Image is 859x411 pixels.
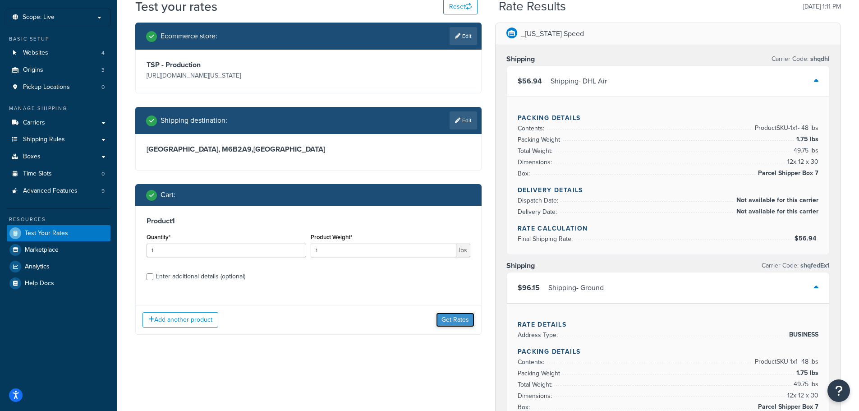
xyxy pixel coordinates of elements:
label: Product Weight* [311,234,352,240]
h3: Shipping [506,55,535,64]
span: $56.94 [795,234,818,243]
div: Resources [7,216,110,223]
span: Box: [518,169,532,178]
button: Add another product [142,312,218,328]
span: 49.75 lbs [791,145,818,156]
a: Origins3 [7,62,110,79]
p: _[US_STATE] Speed [521,28,584,40]
span: Address Type: [518,330,560,340]
p: [URL][DOMAIN_NAME][US_STATE] [147,69,306,82]
a: Time Slots0 [7,166,110,182]
a: Pickup Locations0 [7,79,110,96]
div: Enter additional details (optional) [156,270,245,283]
h3: Product 1 [147,217,470,226]
span: Contents: [518,124,547,133]
span: Advanced Features [23,187,78,195]
span: Not available for this carrier [734,195,818,206]
input: 0.00 [311,244,456,257]
span: Dimensions: [518,157,554,167]
a: Websites4 [7,45,110,61]
a: Advanced Features9 [7,183,110,199]
span: Dispatch Date: [518,196,560,205]
span: Boxes [23,153,41,161]
a: Boxes [7,148,110,165]
span: 49.75 lbs [791,379,818,390]
span: 9 [101,187,105,195]
span: Contents: [518,357,547,367]
h4: Delivery Details [518,185,819,195]
p: Carrier Code: [762,259,830,272]
div: Shipping - Ground [548,282,604,294]
span: $96.15 [518,282,540,293]
span: shqfedEx1 [799,261,830,270]
span: $56.94 [518,76,542,86]
h4: Rate Calculation [518,224,819,233]
h3: Shipping [506,261,535,270]
button: Get Rates [436,313,474,327]
span: 0 [101,170,105,178]
li: Advanced Features [7,183,110,199]
a: Edit [450,27,477,45]
span: 0 [101,83,105,91]
span: Shipping Rules [23,136,65,143]
h3: TSP - Production [147,60,306,69]
div: Basic Setup [7,35,110,43]
span: Packing Weight [518,369,562,378]
li: Pickup Locations [7,79,110,96]
span: BUSINESS [787,329,818,340]
span: Help Docs [25,280,54,287]
span: Carriers [23,119,45,127]
span: Product SKU-1 x 1 - 48 lbs [753,123,818,134]
a: Help Docs [7,275,110,291]
label: Quantity* [147,234,170,240]
a: Shipping Rules [7,131,110,148]
span: Parcel Shipper Box 7 [756,168,818,179]
span: 3 [101,66,105,74]
span: Scope: Live [23,14,55,21]
li: Origins [7,62,110,79]
a: Analytics [7,259,110,275]
a: Carriers [7,115,110,131]
h4: Rate Details [518,320,819,329]
p: Carrier Code: [772,53,830,65]
a: Test Your Rates [7,225,110,241]
input: 0 [147,244,306,257]
span: Final Shipping Rate: [518,234,575,244]
span: 12 x 12 x 30 [785,390,818,401]
span: Marketplace [25,246,59,254]
li: Time Slots [7,166,110,182]
h2: Shipping destination : [161,116,227,125]
p: [DATE] 1:11 PM [803,0,841,13]
a: Marketplace [7,242,110,258]
span: 4 [101,49,105,57]
span: Not available for this carrier [734,206,818,217]
input: Enter additional details (optional) [147,273,153,280]
span: Test Your Rates [25,230,68,237]
h2: Ecommerce store : [161,32,217,40]
h4: Packing Details [518,347,819,356]
span: Delivery Date: [518,207,559,217]
span: shqdhl [808,54,830,64]
div: Manage Shipping [7,105,110,112]
span: 1.75 lbs [794,368,818,379]
button: Open Resource Center [827,379,850,402]
span: 12 x 12 x 30 [785,157,818,167]
span: Analytics [25,263,50,271]
span: Product SKU-1 x 1 - 48 lbs [753,356,818,367]
span: Origins [23,66,43,74]
span: Packing Weight [518,135,562,144]
span: Total Weight: [518,380,555,389]
li: Websites [7,45,110,61]
span: 1.75 lbs [794,134,818,145]
a: Edit [450,111,477,129]
span: Total Weight: [518,146,555,156]
h2: Cart : [161,191,175,199]
h4: Packing Details [518,113,819,123]
h3: [GEOGRAPHIC_DATA], M6B2A9 , [GEOGRAPHIC_DATA] [147,145,470,154]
